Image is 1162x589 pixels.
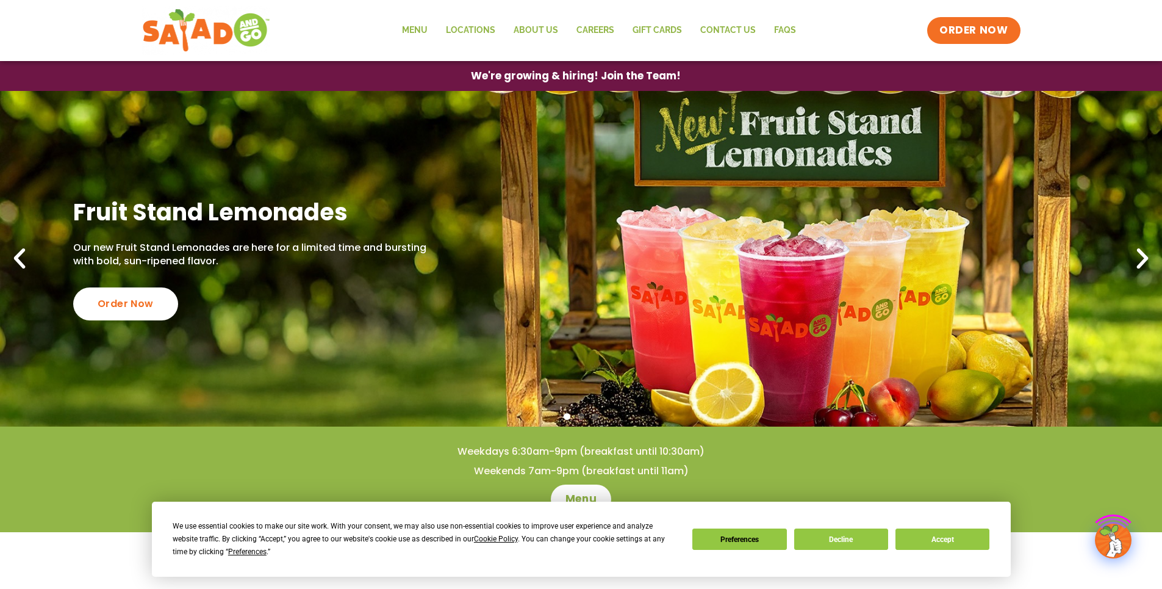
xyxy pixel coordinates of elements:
div: Next slide [1129,245,1156,272]
h2: Fruit Stand Lemonades [73,197,432,227]
button: Accept [895,529,989,550]
div: We use essential cookies to make our site work. With your consent, we may also use non-essential ... [173,520,678,558]
a: Careers [567,16,623,45]
div: Previous slide [6,245,33,272]
a: FAQs [765,16,805,45]
nav: Menu [393,16,805,45]
h4: Weekends 7am-9pm (breakfast until 11am) [24,464,1138,478]
span: Menu [565,492,597,507]
p: Our new Fruit Stand Lemonades are here for a limited time and bursting with bold, sun-ripened fla... [73,241,432,269]
span: ORDER NOW [939,23,1008,38]
a: Menu [551,485,611,514]
a: Menu [393,16,437,45]
span: Go to slide 1 [564,413,570,420]
a: Contact Us [691,16,765,45]
span: Go to slide 3 [592,413,598,420]
a: Locations [437,16,504,45]
a: About Us [504,16,567,45]
span: Cookie Policy [474,535,518,543]
a: GIFT CARDS [623,16,691,45]
a: ORDER NOW [927,17,1020,44]
a: We're growing & hiring! Join the Team! [453,62,699,90]
button: Preferences [692,529,786,550]
span: Go to slide 2 [578,413,584,420]
div: Order Now [73,287,178,320]
img: new-SAG-logo-768×292 [142,6,271,55]
span: We're growing & hiring! Join the Team! [471,71,681,81]
button: Decline [794,529,888,550]
span: Preferences [228,547,267,556]
div: Cookie Consent Prompt [152,502,1011,577]
h4: Weekdays 6:30am-9pm (breakfast until 10:30am) [24,445,1138,458]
